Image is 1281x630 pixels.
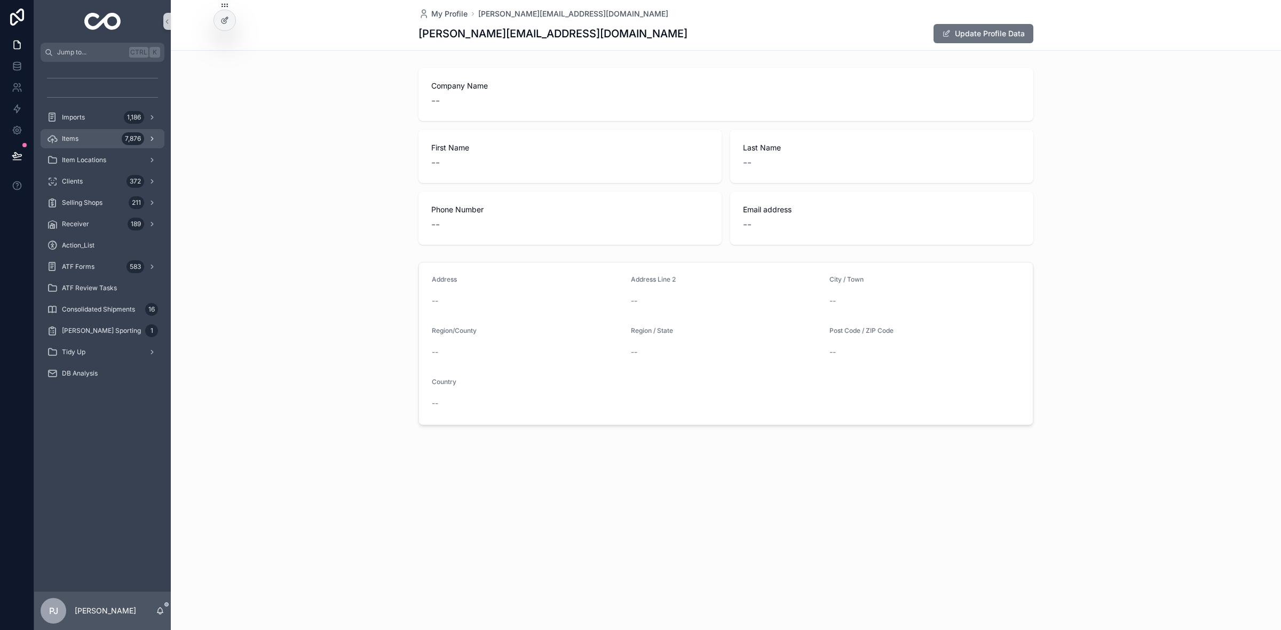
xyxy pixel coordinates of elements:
a: Selling Shops211 [41,193,164,212]
span: [PERSON_NAME] Sporting [62,326,141,335]
span: Phone Number [431,204,709,215]
a: Clients372 [41,172,164,191]
span: -- [431,155,440,170]
span: DB Analysis [62,369,98,378]
span: -- [432,398,438,409]
span: Address [432,275,457,283]
span: Company Name [431,81,1021,91]
span: My Profile [431,9,468,19]
span: ATF Review Tasks [62,284,117,292]
a: Items7,876 [41,129,164,148]
span: Country [432,378,456,386]
span: -- [631,296,637,306]
span: Email address [743,204,1021,215]
a: DB Analysis [41,364,164,383]
div: 372 [126,175,144,188]
a: ATF Forms583 [41,257,164,276]
span: Receiver [62,220,89,228]
img: App logo [84,13,121,30]
a: Item Locations [41,150,164,170]
span: City / Town [829,275,864,283]
span: -- [432,296,438,306]
span: K [151,48,159,57]
a: [PERSON_NAME][EMAIL_ADDRESS][DOMAIN_NAME] [478,9,668,19]
span: Jump to... [57,48,125,57]
span: -- [743,155,752,170]
a: Consolidated Shipments16 [41,300,164,319]
span: Items [62,134,78,143]
span: Action_List [62,241,94,250]
a: ATF Review Tasks [41,278,164,298]
span: PJ [49,604,58,617]
div: 16 [145,303,158,316]
h1: [PERSON_NAME][EMAIL_ADDRESS][DOMAIN_NAME] [418,26,687,41]
a: [PERSON_NAME] Sporting1 [41,321,164,340]
span: -- [743,217,752,232]
a: Tidy Up [41,342,164,362]
span: Region/County [432,326,477,334]
button: Jump to...CtrlK [41,43,164,62]
span: Item Locations [62,156,106,164]
span: Region / State [631,326,673,334]
span: Clients [62,177,83,186]
span: -- [631,347,637,357]
span: -- [829,296,836,306]
div: 189 [128,218,144,230]
span: Tidy Up [62,348,85,356]
span: Post Code / ZIP Code [829,326,893,334]
span: ATF Forms [62,262,94,271]
div: 211 [129,196,144,209]
span: Last Name [743,142,1021,153]
span: Ctrl [129,47,148,58]
a: Receiver189 [41,214,164,234]
span: -- [829,347,836,357]
a: Action_List [41,236,164,255]
button: Update Profile Data [934,24,1033,43]
span: Consolidated Shipments [62,305,135,314]
div: 1,186 [124,111,144,124]
a: Imports1,186 [41,108,164,127]
span: Address Line 2 [631,275,676,283]
span: -- [431,93,440,108]
span: First Name [431,142,709,153]
span: -- [432,347,438,357]
div: 583 [126,260,144,273]
span: Selling Shops [62,198,102,207]
p: [PERSON_NAME] [75,605,136,616]
div: 1 [145,324,158,337]
div: 7,876 [122,132,144,145]
span: Imports [62,113,85,122]
span: -- [431,217,440,232]
a: My Profile [418,9,468,19]
div: scrollable content [34,62,171,397]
